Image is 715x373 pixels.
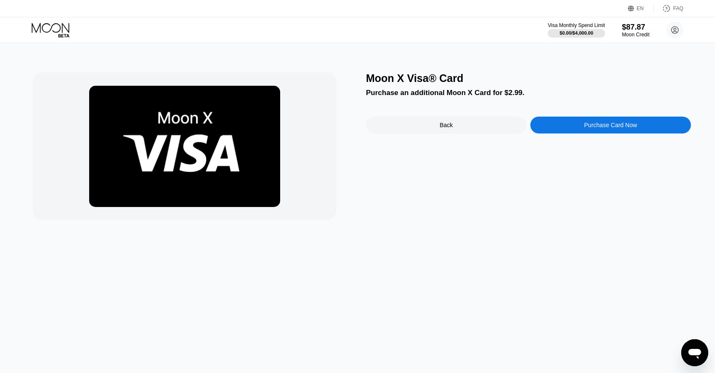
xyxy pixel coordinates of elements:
div: Visa Monthly Spend Limit$0.00/$4,000.00 [548,22,605,38]
div: $0.00 / $4,000.00 [559,30,593,35]
div: Visa Monthly Spend Limit [548,22,605,28]
div: $87.87Moon Credit [622,23,650,38]
div: Back [439,122,453,128]
div: Purchase Card Now [530,117,691,133]
div: Moon Credit [622,32,650,38]
div: Purchase Card Now [584,122,637,128]
div: EN [628,4,654,13]
div: $87.87 [622,23,650,32]
div: Back [366,117,527,133]
iframe: Кнопка запуска окна обмена сообщениями [681,339,708,366]
div: Moon X Visa® Card [366,72,691,84]
div: EN [637,5,644,11]
div: FAQ [673,5,683,11]
div: Purchase an additional Moon X Card for $2.99. [366,89,691,97]
div: FAQ [654,4,683,13]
